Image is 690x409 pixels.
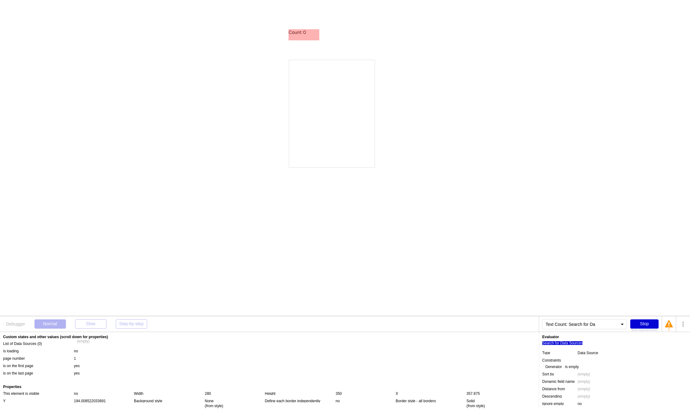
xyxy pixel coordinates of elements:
div: no [578,401,582,406]
div: Background style [134,399,205,403]
div: yes [74,371,80,376]
div: Descending [542,394,576,398]
div: yes [74,363,80,368]
div: Evaluator [542,335,559,339]
div: no [74,391,78,396]
div: is on the last page [3,371,72,376]
div: Generator [545,364,562,369]
div: (empty) [578,372,590,377]
div: is empty [565,364,579,369]
div: Define each border independently [265,399,336,403]
div: Text Count: Search for Da [542,319,627,329]
div: Custom states and other values (scroll down for properties) [3,335,108,339]
div: Y [3,399,74,403]
div: page number [3,356,72,361]
div: Constraints [542,358,576,362]
div: Height [265,391,336,395]
div: Ignore empty constraints [542,401,576,405]
div: 350 [336,391,342,396]
div: Dynamic field name [542,379,576,383]
div: None (from style) [205,399,223,408]
div: (empty) [77,339,90,344]
div: (empty) [578,379,590,384]
div: no [336,399,340,403]
div: is on the first page [3,363,72,368]
div: Distance from [542,387,576,391]
div: 1 [74,356,76,361]
div: 280 [205,391,211,396]
div: is loading [3,349,72,354]
div: 357.875 [466,391,480,396]
div: List of Data Sources (0) [3,341,72,346]
div: Solid (from style) [466,399,485,408]
div: Stop [630,319,659,329]
div: Data Source [578,350,598,355]
div: 1 [665,328,673,331]
div: (empty) [578,394,590,399]
div: Show responsive boxes [630,329,659,331]
div: 194.008522033691 [74,399,106,403]
div: Count: 0 [289,29,319,35]
div: Type [542,350,576,354]
div: Width [134,391,205,395]
div: no [74,349,78,354]
div: Search for Data Sources [542,341,583,345]
div: X [396,391,466,395]
div: Border style - all borders [396,399,466,403]
div: Sort by [542,372,576,376]
div: This element is visible [3,391,74,395]
div: Properties [3,385,536,389]
div: (empty) [578,387,590,391]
